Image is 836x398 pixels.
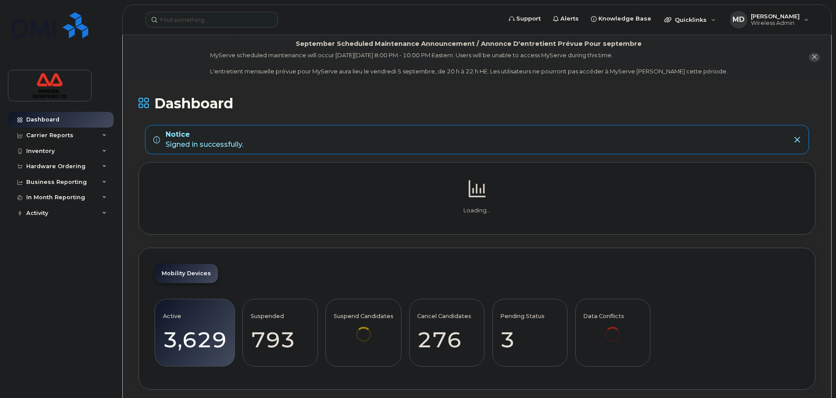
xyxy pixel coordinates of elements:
[210,51,728,76] div: MyServe scheduled maintenance will occur [DATE][DATE] 8:00 PM - 10:00 PM Eastern. Users will be u...
[166,130,243,150] div: Signed in successfully.
[296,39,642,48] div: September Scheduled Maintenance Announcement / Annonce D'entretient Prévue Pour septembre
[500,304,559,362] a: Pending Status 3
[334,304,394,354] a: Suspend Candidates
[155,207,799,215] p: Loading...
[155,264,218,283] a: Mobility Devices
[163,304,227,362] a: Active 3,629
[809,53,820,62] button: close notification
[138,96,815,111] h1: Dashboard
[251,304,310,362] a: Suspended 793
[166,130,243,140] strong: Notice
[417,304,476,362] a: Cancel Candidates 276
[583,304,642,354] a: Data Conflicts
